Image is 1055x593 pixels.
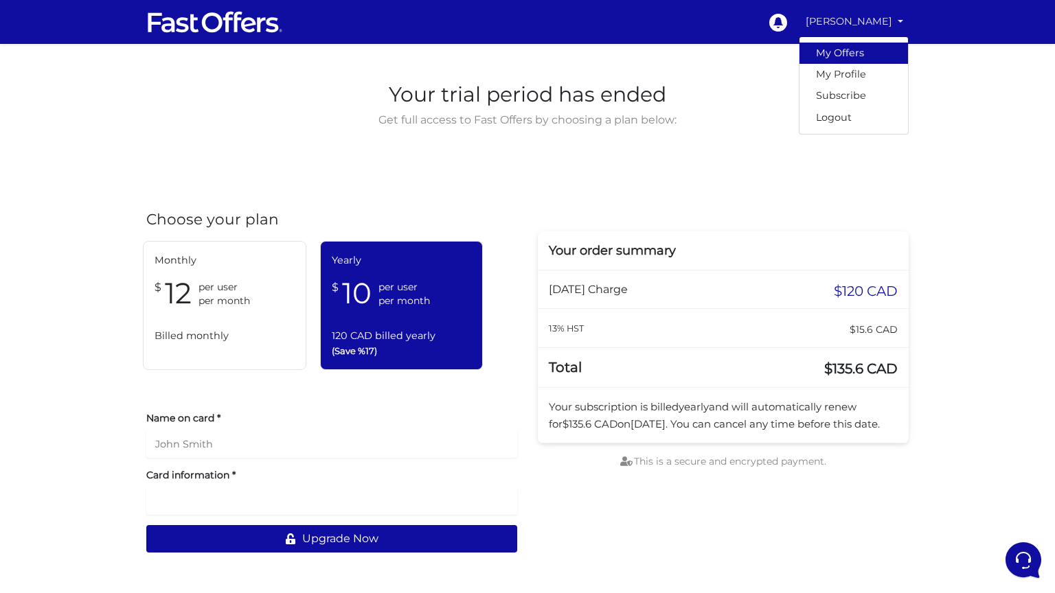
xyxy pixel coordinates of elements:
[171,195,253,206] a: Open Help Center
[31,224,225,238] input: Search for an Article...
[146,411,517,425] label: Name on card *
[155,328,295,344] span: Billed monthly
[198,280,250,294] span: per user
[631,417,666,430] span: [DATE]
[1003,539,1044,581] iframe: Customerly Messenger Launcher
[799,64,908,85] a: My Profile
[375,111,681,129] span: Get full access to Fast Offers by choosing a plan below:
[799,85,908,106] a: Subscribe
[620,455,826,467] span: This is a secure and encrypted payment.
[549,243,676,258] span: Your order summary
[219,99,253,111] p: 8mo ago
[146,468,517,482] label: Card information *
[332,275,339,296] span: $
[799,43,908,64] a: My Offers
[563,417,617,430] span: $135.6 CAD
[679,400,709,413] span: yearly
[850,320,898,339] span: $15.6 CAD
[179,441,264,472] button: Help
[799,36,909,134] div: [PERSON_NAME]
[155,275,161,296] span: $
[332,253,472,268] span: Yearly
[222,77,253,88] a: See all
[549,400,880,430] span: Your subscription is billed and will automatically renew for on . You can cancel any time before ...
[11,441,95,472] button: Home
[16,93,258,135] a: Fast Offers SupportHey, everything is back up and running! Sorry for the inconvenience.8mo ago
[118,460,157,472] p: Messages
[99,148,192,159] span: Start a Conversation
[22,140,253,167] button: Start a Conversation
[11,11,231,55] h2: Hello [PERSON_NAME] 👋
[95,441,180,472] button: Messages
[549,359,582,375] span: Total
[146,211,517,229] h4: Choose your plan
[155,495,508,508] iframe: Secure card payment input frame
[378,294,430,307] span: per month
[58,99,211,113] span: Fast Offers Support
[146,430,517,458] input: John Smith
[58,115,211,129] p: Hey, everything is back up and running! Sorry for the inconvenience.
[824,359,898,378] span: $135.6 CAD
[165,275,192,312] span: 12
[800,8,909,35] a: [PERSON_NAME]
[375,78,681,111] span: Your trial period has ended
[41,460,65,472] p: Home
[22,77,111,88] span: Your Conversations
[198,294,250,307] span: per month
[213,460,231,472] p: Help
[378,280,430,294] span: per user
[22,195,93,206] span: Find an Answer
[549,323,584,334] small: 13% HST
[342,275,372,312] span: 10
[799,107,908,128] a: Logout
[834,281,898,301] span: $120 CAD
[22,100,49,128] img: dark
[155,253,295,268] span: Monthly
[332,344,472,358] span: (Save %17)
[332,328,472,344] span: 120 CAD billed yearly
[549,283,628,296] span: [DATE] Charge
[146,525,517,553] button: Upgrade Now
